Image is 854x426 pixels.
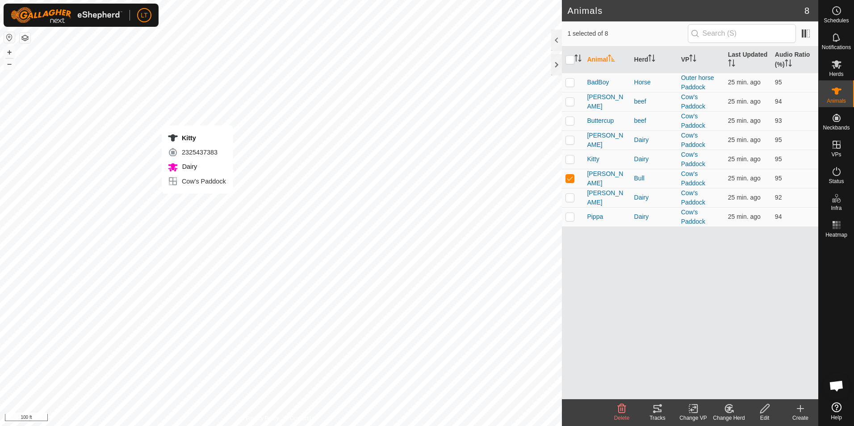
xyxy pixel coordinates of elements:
span: BadBoy [587,78,609,87]
span: 92 [775,194,782,201]
span: Neckbands [823,125,850,130]
span: Sep 8, 2025, 8:03 AM [728,79,761,86]
span: Sep 8, 2025, 8:03 AM [728,213,761,220]
span: Delete [614,415,630,421]
span: [PERSON_NAME] [587,131,627,150]
span: 1 selected of 8 [567,29,687,38]
div: Kitty [167,133,226,143]
div: Dairy [634,212,674,221]
span: Sep 8, 2025, 8:03 AM [728,117,761,124]
span: [PERSON_NAME] [587,169,627,188]
p-sorticon: Activate to sort [785,61,792,68]
a: Privacy Policy [246,414,279,422]
th: VP [678,46,724,73]
a: Help [819,399,854,424]
span: Dairy [180,163,197,170]
div: Dairy [634,193,674,202]
div: Cow's Paddock [167,176,226,187]
div: Horse [634,78,674,87]
span: Herds [829,71,843,77]
input: Search (S) [688,24,796,43]
span: 94 [775,213,782,220]
a: Outer horse Paddock [681,74,714,91]
th: Audio Ratio (%) [771,46,818,73]
span: Pippa [587,212,603,221]
a: Cow's Paddock [681,132,705,148]
a: Cow's Paddock [681,189,705,206]
span: 93 [775,117,782,124]
span: 95 [775,79,782,86]
p-sorticon: Activate to sort [689,56,696,63]
a: Cow's Paddock [681,170,705,187]
span: Sep 8, 2025, 8:03 AM [728,136,761,143]
div: Edit [747,414,783,422]
h2: Animals [567,5,804,16]
span: [PERSON_NAME] [587,188,627,207]
div: Dairy [634,155,674,164]
div: Change VP [675,414,711,422]
th: Herd [631,46,678,73]
div: Create [783,414,818,422]
a: Cow's Paddock [681,93,705,110]
span: Sep 8, 2025, 8:03 AM [728,98,761,105]
span: Sep 8, 2025, 8:03 AM [728,194,761,201]
div: Open chat [823,372,850,399]
button: Map Layers [20,33,30,43]
a: Cow's Paddock [681,113,705,129]
span: 8 [804,4,809,17]
span: Kitty [587,155,599,164]
div: Dairy [634,135,674,145]
span: Sep 8, 2025, 8:03 AM [728,175,761,182]
div: 2325437383 [167,147,226,158]
span: 94 [775,98,782,105]
div: beef [634,116,674,125]
span: Schedules [824,18,849,23]
a: Contact Us [290,414,316,422]
span: Heatmap [825,232,847,238]
p-sorticon: Activate to sort [648,56,655,63]
button: – [4,58,15,69]
a: Cow's Paddock [681,209,705,225]
span: 95 [775,155,782,163]
span: Sep 8, 2025, 8:03 AM [728,155,761,163]
p-sorticon: Activate to sort [574,56,582,63]
span: Animals [827,98,846,104]
p-sorticon: Activate to sort [608,56,615,63]
span: Notifications [822,45,851,50]
span: Buttercup [587,116,614,125]
span: Status [829,179,844,184]
button: + [4,47,15,58]
th: Animal [583,46,630,73]
a: Cow's Paddock [681,151,705,167]
th: Last Updated [724,46,771,73]
div: Bull [634,174,674,183]
div: beef [634,97,674,106]
span: 95 [775,175,782,182]
span: LT [141,11,147,20]
span: Help [831,415,842,420]
img: Gallagher Logo [11,7,122,23]
p-sorticon: Activate to sort [728,61,735,68]
button: Reset Map [4,32,15,43]
div: Change Herd [711,414,747,422]
div: Tracks [640,414,675,422]
span: 95 [775,136,782,143]
span: Infra [831,205,841,211]
span: [PERSON_NAME] [587,92,627,111]
span: VPs [831,152,841,157]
